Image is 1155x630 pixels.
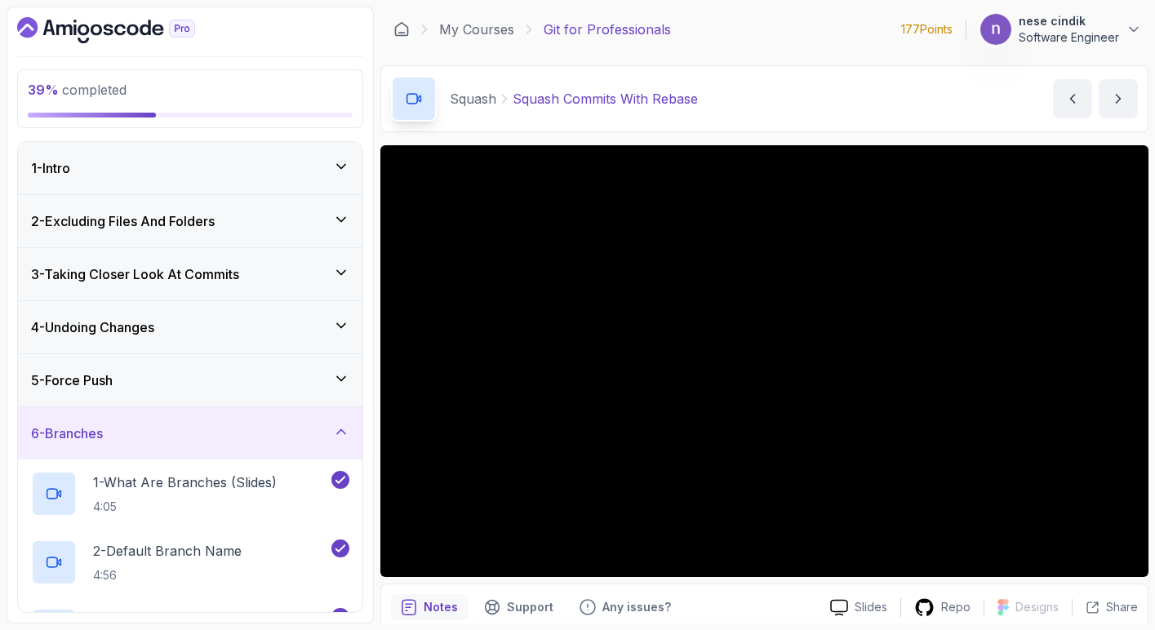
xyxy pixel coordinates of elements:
button: 1-What Are Branches (Slides)4:05 [31,471,349,517]
button: 2-Default Branch Name4:56 [31,539,349,585]
p: Software Engineer [1019,29,1119,46]
button: 6-Branches [18,407,362,459]
h3: 1 - Intro [31,158,70,178]
p: 177 Points [901,21,953,38]
button: user profile imagenese cindikSoftware Engineer [980,13,1142,46]
p: Share [1106,599,1138,615]
button: 4-Undoing Changes [18,301,362,353]
p: Slides [855,599,887,615]
span: 39 % [28,82,59,98]
button: notes button [391,594,468,620]
p: 4:56 [93,567,242,583]
p: nese cindik [1019,13,1119,29]
button: Feedback button [570,594,681,620]
h3: 5 - Force Push [31,370,113,390]
a: Repo [901,597,984,618]
p: 2 - Default Branch Name [93,541,242,561]
span: completed [28,82,127,98]
p: Support [507,599,553,615]
a: Dashboard [393,21,410,38]
button: 3-Taking Closer Look At Commits [18,248,362,300]
p: 4:05 [93,499,277,515]
p: 3 - Create Delete And Raname Branches [93,610,328,629]
img: user profile image [980,14,1011,45]
h3: 4 - Undoing Changes [31,317,154,337]
h3: 3 - Taking Closer Look At Commits [31,264,239,284]
button: Share [1072,599,1138,615]
p: Notes [424,599,458,615]
h3: 6 - Branches [31,424,103,443]
button: next content [1099,79,1138,118]
p: Repo [941,599,971,615]
a: Dashboard [17,17,233,43]
a: My Courses [439,20,514,39]
p: Squash [450,89,496,109]
p: 1 - What Are Branches (Slides) [93,472,277,492]
p: Squash Commits With Rebase [513,89,698,109]
p: Designs [1015,599,1059,615]
button: 1-Intro [18,142,362,194]
p: Git for Professionals [544,20,671,39]
h3: 2 - Excluding Files And Folders [31,211,215,231]
a: Slides [817,599,900,616]
button: 2-Excluding Files And Folders [18,195,362,247]
p: Any issues? [602,599,671,615]
button: 5-Force Push [18,354,362,406]
button: previous content [1053,79,1092,118]
iframe: 2 - Squash commits with rebase -i [380,145,1148,577]
button: Support button [474,594,563,620]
